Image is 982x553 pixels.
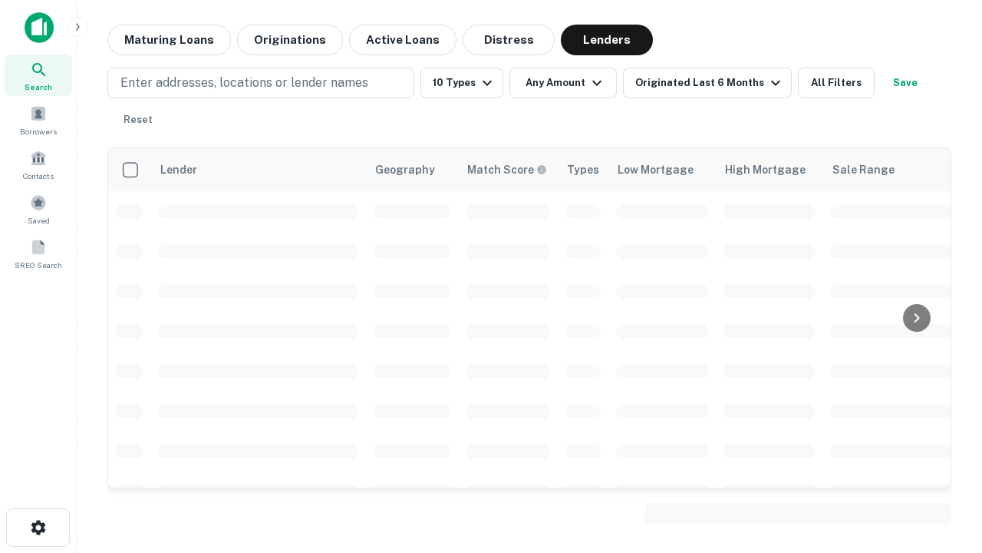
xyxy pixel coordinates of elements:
a: Contacts [5,144,72,185]
div: Geography [375,161,435,179]
button: 10 Types [420,68,503,98]
th: Lender [151,148,366,191]
button: Originations [237,25,343,55]
th: Sale Range [823,148,961,191]
span: Saved [28,214,50,227]
th: Capitalize uses an advanced AI algorithm to match your search with the best lender. The match sco... [458,148,558,191]
button: Reset [114,104,163,135]
button: Maturing Loans [107,25,231,55]
button: Originated Last 6 Months [623,68,792,98]
th: High Mortgage [716,148,823,191]
a: Borrowers [5,99,72,141]
div: Capitalize uses an advanced AI algorithm to match your search with the best lender. The match sco... [467,161,547,178]
button: Any Amount [509,68,617,98]
a: Saved [5,188,72,230]
th: Types [558,148,608,191]
span: Search [25,81,52,93]
a: SREO Search [5,233,72,274]
h6: Match Score [467,161,544,178]
iframe: Chat Widget [905,381,982,455]
div: Originated Last 6 Months [635,74,785,92]
div: Low Mortgage [618,161,694,179]
button: Enter addresses, locations or lender names [107,68,414,98]
div: Sale Range [832,161,895,179]
th: Low Mortgage [608,148,716,191]
div: High Mortgage [725,161,806,179]
button: Active Loans [349,25,456,55]
button: All Filters [798,68,875,98]
th: Geography [366,148,458,191]
button: Distress [463,25,555,55]
span: Contacts [23,170,54,182]
a: Search [5,55,72,96]
button: Lenders [561,25,653,55]
div: Types [567,161,599,179]
span: Borrowers [20,125,57,137]
img: capitalize-icon.png [25,12,54,43]
button: Save your search to get updates of matches that match your search criteria. [881,68,930,98]
p: Enter addresses, locations or lender names [120,74,368,92]
div: Lender [160,161,197,179]
span: SREO Search [15,259,62,271]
